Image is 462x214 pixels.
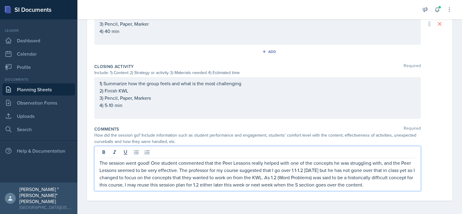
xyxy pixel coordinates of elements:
p: 4) 40 min [99,28,416,35]
div: [PERSON_NAME] "[PERSON_NAME]" [PERSON_NAME] [19,186,73,204]
div: Help & Documentation [2,145,75,157]
button: Add [260,47,280,56]
p: 2) Finish KWL [99,87,416,94]
a: Planning Sheets [2,83,75,96]
div: [GEOGRAPHIC_DATA][US_STATE] in [GEOGRAPHIC_DATA] [19,204,73,210]
span: Required [404,63,421,70]
a: Profile [2,61,75,73]
div: Leader [2,28,75,33]
label: Closing Activity [94,63,134,70]
p: 4) 5-10 min [99,102,416,109]
a: Observation Forms [2,97,75,109]
div: Documents [2,77,75,82]
p: The session went good! One student commented that the Peer Lessons really helped with one of the ... [99,159,416,188]
a: Calendar [2,48,75,60]
a: Search [2,123,75,135]
label: Comments [94,126,119,132]
div: How did the session go? Include information such as student performance and engagement, students'... [94,132,421,145]
p: 3) Pencil, Paper, Markers [99,94,416,102]
span: Required [404,126,421,132]
a: Uploads [2,110,75,122]
p: 3) Pencil, Paper, Marker [99,20,416,28]
p: 1) Summarize how the group feels and what is the most challenging [99,80,416,87]
div: Add [263,49,276,54]
div: Include: 1) Content 2) Strategy or activity 3) Materials needed 4) Estimated time [94,70,421,76]
a: Dashboard [2,34,75,47]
